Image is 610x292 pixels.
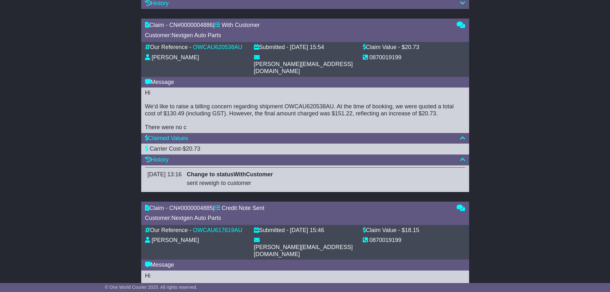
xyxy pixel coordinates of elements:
span: 0000004886 [181,22,213,28]
div: Claim - CN# | [145,22,450,29]
span: 0000004885 [181,205,213,211]
div: Message [145,262,465,269]
span: Carrier Cost [150,146,181,152]
div: Submitted - [254,44,289,51]
div: Submitted - [254,227,289,234]
div: [PERSON_NAME][EMAIL_ADDRESS][DOMAIN_NAME] [254,61,356,75]
div: Customer: [145,215,450,222]
span: 0870019199 [370,54,402,61]
div: $18.15 [402,227,419,234]
div: Claimed Values [145,135,465,142]
span: $20.73 [183,146,200,152]
div: [DATE] 15:54 [290,44,324,51]
span: Nextgen Auto Parts [172,32,221,38]
span: With Customer [222,22,260,28]
div: Our Reference - [145,227,191,234]
div: Claim Value - [363,227,400,234]
div: sent reweigh to customer [187,179,462,188]
div: Claim - CN# | [145,205,450,212]
a: History [145,156,169,163]
td: [DATE] 13:16 [145,167,184,190]
span: Credit Note Sent [222,205,264,211]
a: OWCAU620538AU [193,44,242,50]
a: Claimed Values [145,135,188,141]
div: Change to status [187,170,462,179]
div: [DATE] 15:46 [290,227,324,234]
div: [PERSON_NAME][EMAIL_ADDRESS][DOMAIN_NAME] [254,244,356,258]
a: OWCAU617619AU [193,227,242,233]
div: Customer: [145,32,450,39]
div: Message [145,79,465,86]
div: [PERSON_NAME] [152,237,199,244]
span: WithCustomer [233,171,273,178]
div: $20.73 [402,44,419,51]
span: Nextgen Auto Parts [172,215,221,221]
div: [PERSON_NAME] [152,54,199,61]
div: Hi We’d like to raise a billing concern regarding shipment OWCAU620538AU. At the time of booking,... [145,89,465,131]
div: - [145,146,465,153]
div: Claim Value - [363,44,400,51]
div: History [145,156,465,163]
span: © One World Courier 2025. All rights reserved. [105,285,198,290]
span: 0870019199 [370,237,402,243]
div: Our Reference - [145,44,191,51]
